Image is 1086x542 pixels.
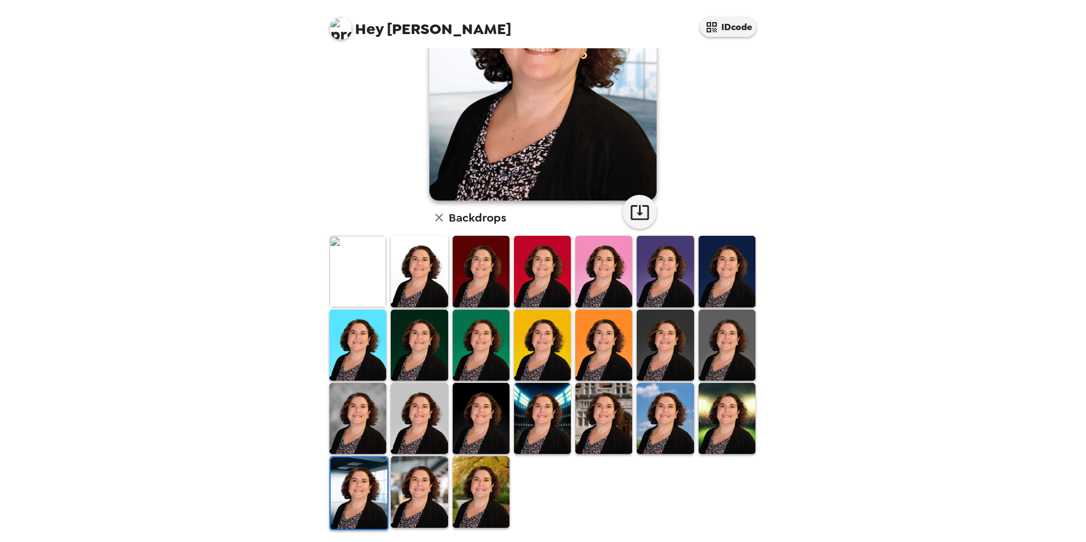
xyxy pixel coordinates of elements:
[329,11,511,37] span: [PERSON_NAME]
[329,17,352,40] img: profile pic
[329,236,386,307] img: Original
[449,209,506,227] h6: Backdrops
[355,19,383,39] span: Hey
[700,17,757,37] button: IDcode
